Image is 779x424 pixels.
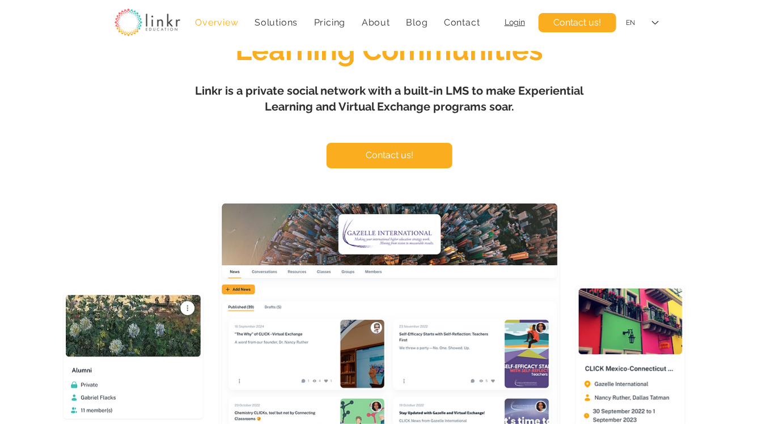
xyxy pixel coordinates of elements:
[406,17,427,28] span: Blog
[65,294,202,418] img: linkr hero 4.png
[196,84,584,113] span: Linkr is a private social network with a built-in LMS to make Experiential Learning and Virtual E...
[444,17,480,28] span: Contact
[189,11,486,33] nav: Site
[554,16,602,29] span: Contact us!
[618,10,667,36] div: Language Selector: English
[356,11,396,33] div: About
[400,11,434,33] a: Blog
[308,11,352,33] a: Pricing
[438,11,486,33] a: Contact
[115,9,180,36] img: linkr_logo_transparentbg.png
[189,11,244,33] a: Overview
[327,143,452,168] a: Contact us!
[366,149,413,162] span: Contact us!
[249,11,304,33] div: Solutions
[362,17,390,28] span: About
[539,13,616,32] a: Contact us!
[255,17,298,28] span: Solutions
[626,18,635,28] div: EN
[505,18,525,27] a: Login
[314,17,346,28] span: Pricing
[195,17,238,28] span: Overview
